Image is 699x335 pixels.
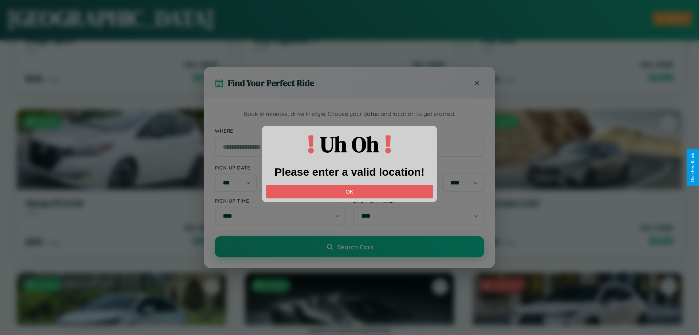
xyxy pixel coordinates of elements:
[215,164,346,171] label: Pick-up Date
[353,164,484,171] label: Drop-off Date
[215,109,484,119] p: Book in minutes, drive in style. Choose your dates and location to get started.
[228,77,314,89] h3: Find Your Perfect Ride
[353,198,484,204] label: Drop-off Time
[337,243,373,251] span: Search Cars
[215,198,346,204] label: Pick-up Time
[215,128,484,134] label: Where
